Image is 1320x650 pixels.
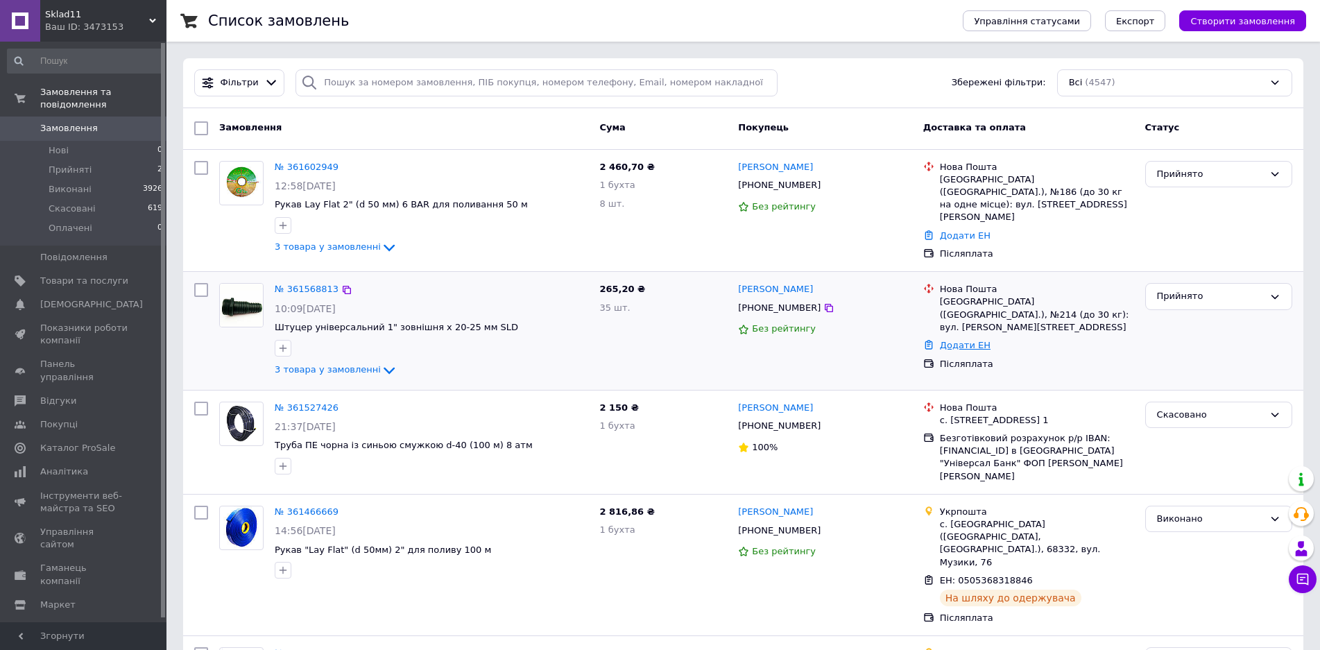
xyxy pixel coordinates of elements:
[738,402,813,415] a: [PERSON_NAME]
[940,414,1134,427] div: с. [STREET_ADDRESS] 1
[295,69,778,96] input: Пошук за номером замовлення, ПІБ покупця, номером телефону, Email, номером накладної
[220,166,263,199] img: Фото товару
[40,251,108,264] span: Повідомлення
[752,442,778,452] span: 100%
[940,340,991,350] a: Додати ЕН
[275,322,518,332] a: Штуцер універсальний 1" зовнішня x 20-25 мм SLD
[275,545,491,555] a: Рукав "Lay Flat" (d 50мм) 2" для поливу 100 м
[223,506,259,549] img: Фото товару
[1289,565,1317,593] button: Чат з покупцем
[143,183,162,196] span: 3926
[275,402,338,413] a: № 361527426
[963,10,1091,31] button: Управління статусами
[1179,10,1306,31] button: Створити замовлення
[275,421,336,432] span: 21:37[DATE]
[49,222,92,234] span: Оплачені
[599,122,625,132] span: Cума
[40,599,76,611] span: Маркет
[49,144,69,157] span: Нові
[599,180,635,190] span: 1 бухта
[599,302,630,313] span: 35 шт.
[40,86,166,111] span: Замовлення та повідомлення
[208,12,349,29] h1: Список замовлень
[157,164,162,176] span: 2
[148,203,162,215] span: 619
[940,161,1134,173] div: Нова Пошта
[599,506,654,517] span: 2 816,86 ₴
[221,76,259,89] span: Фільтри
[940,590,1081,606] div: На шляху до одержувача
[7,49,164,74] input: Пошук
[40,418,78,431] span: Покупці
[1157,408,1264,422] div: Скасовано
[40,526,128,551] span: Управління сайтом
[40,122,98,135] span: Замовлення
[275,364,397,375] a: 3 товара у замовленні
[40,562,128,587] span: Гаманець компанії
[219,122,282,132] span: Замовлення
[1105,10,1166,31] button: Експорт
[49,183,92,196] span: Виконані
[40,322,128,347] span: Показники роботи компанії
[940,283,1134,296] div: Нова Пошта
[219,283,264,327] a: Фото товару
[219,402,264,446] a: Фото товару
[752,201,816,212] span: Без рейтингу
[225,402,257,445] img: Фото товару
[275,364,381,375] span: 3 товара у замовленні
[738,506,813,519] a: [PERSON_NAME]
[599,402,638,413] span: 2 150 ₴
[40,490,128,515] span: Інструменти веб-майстра та SEO
[1157,289,1264,304] div: Прийнято
[735,417,823,435] div: [PHONE_NUMBER]
[940,248,1134,260] div: Післяплата
[1165,15,1306,26] a: Створити замовлення
[738,161,813,174] a: [PERSON_NAME]
[275,180,336,191] span: 12:58[DATE]
[940,612,1134,624] div: Післяплата
[974,16,1080,26] span: Управління статусами
[735,522,823,540] div: [PHONE_NUMBER]
[45,8,149,21] span: Sklad11
[40,298,143,311] span: [DEMOGRAPHIC_DATA]
[940,173,1134,224] div: [GEOGRAPHIC_DATA] ([GEOGRAPHIC_DATA].), №186 (до 30 кг на одне місце): вул. [STREET_ADDRESS][PERS...
[1085,77,1115,87] span: (4547)
[275,162,338,172] a: № 361602949
[49,164,92,176] span: Прийняті
[952,76,1046,89] span: Збережені фільтри:
[599,162,654,172] span: 2 460,70 ₴
[735,299,823,317] div: [PHONE_NUMBER]
[599,198,624,209] span: 8 шт.
[157,144,162,157] span: 0
[735,176,823,194] div: [PHONE_NUMBER]
[940,432,1134,483] div: Безготівковий розрахунок р/р IBAN: [FINANCIAL_ID] в [GEOGRAPHIC_DATA] "Універсал Банк" ФОП [PERSO...
[940,518,1134,569] div: с. [GEOGRAPHIC_DATA] ([GEOGRAPHIC_DATA], [GEOGRAPHIC_DATA].), 68332, вул. Музики, 76
[1145,122,1180,132] span: Статус
[940,575,1033,585] span: ЕН: 0505368318846
[45,21,166,33] div: Ваш ID: 3473153
[599,284,645,294] span: 265,20 ₴
[1116,16,1155,26] span: Експорт
[220,284,263,327] img: Фото товару
[940,230,991,241] a: Додати ЕН
[738,283,813,296] a: [PERSON_NAME]
[49,203,96,215] span: Скасовані
[940,358,1134,370] div: Післяплата
[275,525,336,536] span: 14:56[DATE]
[40,395,76,407] span: Відгуки
[940,296,1134,334] div: [GEOGRAPHIC_DATA] ([GEOGRAPHIC_DATA].), №214 (до 30 кг): вул. [PERSON_NAME][STREET_ADDRESS]
[275,199,528,209] a: Рукав Lay Flat 2" (d 50 мм) 6 BAR для поливання 50 м
[40,465,88,478] span: Аналітика
[599,420,635,431] span: 1 бухта
[157,222,162,234] span: 0
[752,546,816,556] span: Без рейтингу
[275,242,381,253] span: 3 товара у замовленні
[923,122,1026,132] span: Доставка та оплата
[275,440,533,450] a: Труба ПЕ чорна із синьою смужкою d-40 (100 м) 8 атм
[1157,512,1264,527] div: Виконано
[940,506,1134,518] div: Укрпошта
